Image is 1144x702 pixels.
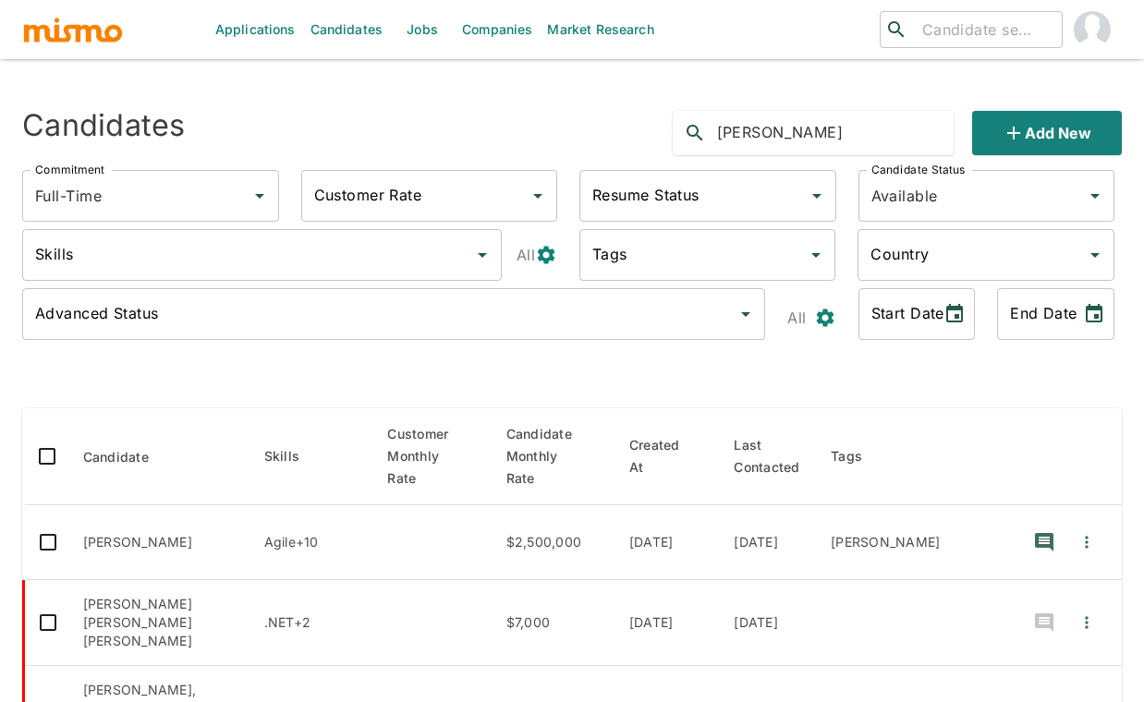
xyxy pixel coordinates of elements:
td: [DATE] [719,505,816,580]
td: [PERSON_NAME] [PERSON_NAME] [PERSON_NAME] [68,580,249,666]
p: All [787,305,806,331]
label: Commitment [35,162,104,177]
input: MM/DD/YYYY [858,288,930,340]
td: [DATE] [615,505,720,580]
th: Tags [816,408,1007,505]
label: Candidate Status [871,162,965,177]
button: Open [733,301,759,327]
td: [PERSON_NAME] [68,505,249,580]
button: recent-notes [1022,600,1066,645]
button: Quick Actions [1066,600,1107,645]
p: iveth [831,533,992,551]
span: Candidate [83,446,173,468]
p: .NET, C#, SCRUM [264,613,359,632]
button: Add new [972,111,1122,155]
button: Choose date [936,296,973,333]
button: Open [247,183,273,209]
button: Open [525,183,551,209]
button: Quick Actions [1066,520,1107,564]
p: Agile, SCRUM, JIRA, SAP, Waterfall, Sprint, Documentation , DEV OPS, Devops, Customer Service, ITIL [264,533,359,551]
h4: Candidates [22,107,186,144]
input: Search [717,118,954,148]
p: All [517,242,535,268]
span: Created At [629,434,705,478]
th: Last Contacted [719,408,816,505]
input: MM/DD/YYYY [997,288,1068,340]
button: Open [804,183,830,209]
button: Open [1082,183,1108,209]
td: $2,500,000 [492,505,615,580]
td: [DATE] [719,580,816,666]
img: Carmen Vilachá [1074,11,1111,48]
button: Open [1082,242,1108,268]
button: Choose date [1076,296,1113,333]
button: recent-notes [1022,520,1066,564]
input: Candidate search [915,17,1054,42]
span: Candidate Monthly Rate [506,423,600,490]
button: Open [469,242,495,268]
button: search [673,111,717,155]
button: Open [803,242,829,268]
th: Skills [249,408,373,505]
span: Customer Monthly Rate [387,423,476,490]
td: $7,000 [492,580,615,666]
img: logo [22,16,124,43]
td: [DATE] [615,580,720,666]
